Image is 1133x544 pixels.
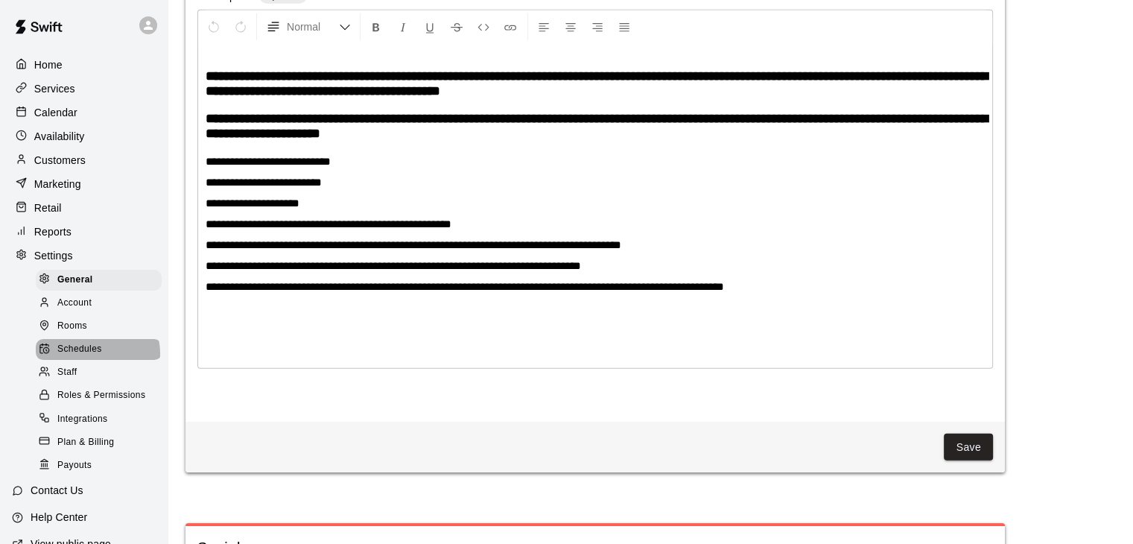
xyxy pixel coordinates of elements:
[34,224,72,239] p: Reports
[57,458,92,473] span: Payouts
[471,13,496,40] button: Insert Code
[36,408,168,431] a: Integrations
[36,455,162,476] div: Payouts
[57,319,87,334] span: Rooms
[12,173,156,195] a: Marketing
[558,13,583,40] button: Center Align
[36,385,162,406] div: Roles & Permissions
[12,197,156,219] a: Retail
[31,510,87,525] p: Help Center
[12,221,156,243] a: Reports
[612,13,637,40] button: Justify Align
[36,315,168,338] a: Rooms
[34,105,77,120] p: Calendar
[34,153,86,168] p: Customers
[12,101,156,124] a: Calendar
[36,385,168,408] a: Roles & Permissions
[36,409,162,430] div: Integrations
[498,13,523,40] button: Insert Link
[36,268,168,291] a: General
[34,177,81,192] p: Marketing
[390,13,416,40] button: Format Italics
[12,149,156,171] a: Customers
[34,81,75,96] p: Services
[36,291,168,314] a: Account
[36,362,162,383] div: Staff
[417,13,442,40] button: Format Underline
[36,432,162,453] div: Plan & Billing
[34,57,63,72] p: Home
[36,454,168,477] a: Payouts
[12,54,156,76] a: Home
[36,431,168,454] a: Plan & Billing
[36,270,162,291] div: General
[585,13,610,40] button: Right Align
[12,244,156,267] a: Settings
[31,483,83,498] p: Contact Us
[228,13,253,40] button: Redo
[364,13,389,40] button: Format Bold
[57,273,93,288] span: General
[260,13,357,40] button: Formatting Options
[34,248,73,263] p: Settings
[12,78,156,100] a: Services
[57,342,102,357] span: Schedules
[444,13,469,40] button: Format Strikethrough
[531,13,556,40] button: Left Align
[36,316,162,337] div: Rooms
[36,338,168,361] a: Schedules
[34,129,85,144] p: Availability
[57,365,77,380] span: Staff
[36,293,162,314] div: Account
[57,412,108,427] span: Integrations
[57,388,145,403] span: Roles & Permissions
[36,361,168,385] a: Staff
[944,434,993,461] button: Save
[12,125,156,148] a: Availability
[201,13,226,40] button: Undo
[36,339,162,360] div: Schedules
[34,200,62,215] p: Retail
[57,296,92,311] span: Account
[287,19,339,34] span: Normal
[57,435,114,450] span: Plan & Billing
